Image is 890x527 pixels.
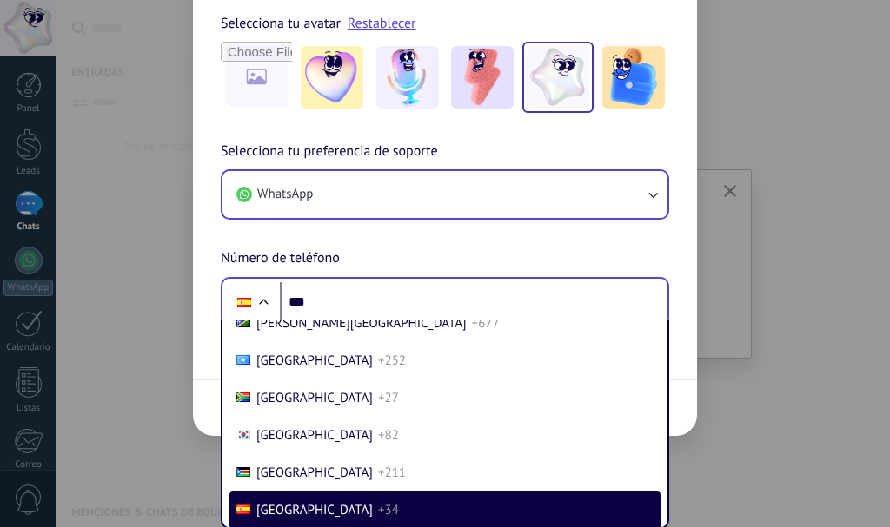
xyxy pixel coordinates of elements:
span: [GEOGRAPHIC_DATA] [256,352,373,369]
span: WhatsApp [257,186,313,203]
button: WhatsApp [222,171,667,218]
span: +27 [378,390,399,406]
span: Número de teléfono [221,247,340,270]
img: -4.jpeg [527,46,589,109]
span: +677 [472,315,500,332]
span: [PERSON_NAME][GEOGRAPHIC_DATA] [256,315,467,332]
span: +211 [378,464,406,481]
img: -5.jpeg [602,46,665,109]
img: -2.jpeg [376,46,439,109]
span: [GEOGRAPHIC_DATA] [256,427,373,444]
span: [GEOGRAPHIC_DATA] [256,464,373,481]
span: +34 [378,502,399,518]
span: Selecciona tu preferencia de soporte [221,141,438,163]
div: Spain: + 34 [228,284,261,320]
a: Restablecer [348,15,416,32]
span: +252 [378,352,406,369]
span: Selecciona tu avatar [221,12,341,35]
span: [GEOGRAPHIC_DATA] [256,390,373,406]
img: -3.jpeg [451,46,514,109]
img: -1.jpeg [301,46,363,109]
span: +82 [378,427,399,444]
span: [GEOGRAPHIC_DATA] [256,502,373,518]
